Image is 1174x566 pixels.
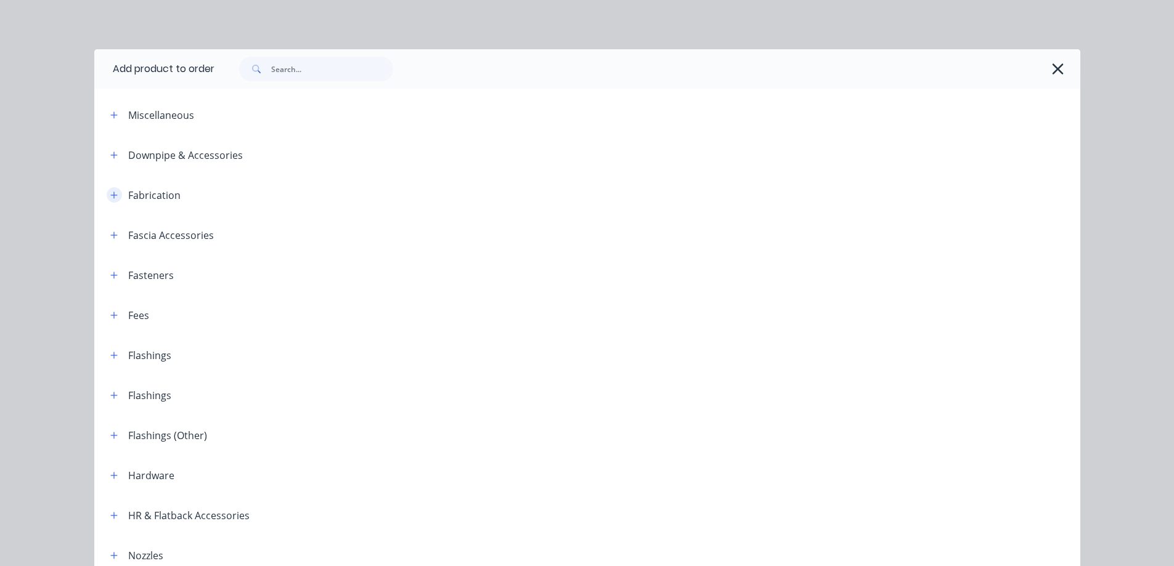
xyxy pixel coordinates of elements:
[128,428,207,443] div: Flashings (Other)
[128,188,181,203] div: Fabrication
[128,348,171,363] div: Flashings
[128,228,214,243] div: Fascia Accessories
[271,57,393,81] input: Search...
[128,468,174,483] div: Hardware
[128,508,250,523] div: HR & Flatback Accessories
[128,388,171,403] div: Flashings
[128,308,149,323] div: Fees
[128,108,194,123] div: Miscellaneous
[94,49,214,89] div: Add product to order
[128,148,243,163] div: Downpipe & Accessories
[128,268,174,283] div: Fasteners
[128,548,163,563] div: Nozzles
